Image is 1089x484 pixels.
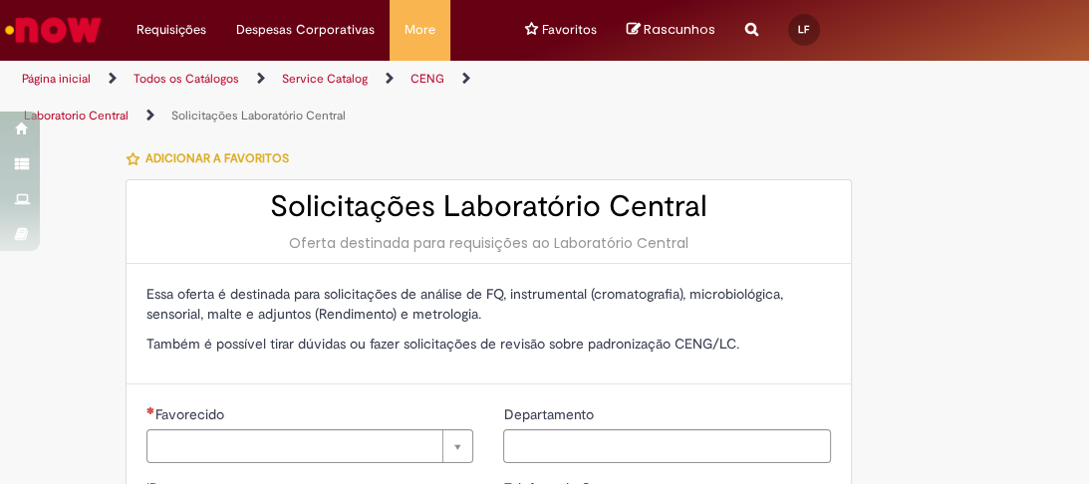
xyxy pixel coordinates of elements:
h2: Solicitações Laboratório Central [146,190,831,223]
a: Limpar campo Favorecido [146,429,473,463]
a: Laboratorio Central [24,108,129,123]
span: Despesas Corporativas [236,20,375,40]
div: Oferta destinada para requisições ao Laboratório Central [146,233,831,253]
a: Service Catalog [282,71,368,87]
span: Rascunhos [644,20,715,39]
span: Necessários [146,406,155,414]
ul: Trilhas de página [15,61,621,134]
span: More [405,20,435,40]
img: ServiceNow [2,10,105,50]
span: Favoritos [542,20,597,40]
span: LF [798,23,809,36]
a: Solicitações Laboratório Central [171,108,346,123]
span: Requisições [136,20,206,40]
input: Departamento [503,429,830,463]
button: Adicionar a Favoritos [126,137,300,179]
span: Departamento [503,405,597,423]
a: Página inicial [22,71,91,87]
a: No momento, sua lista de rascunhos tem 0 Itens [627,20,715,39]
a: CENG [410,71,444,87]
p: Essa oferta é destinada para solicitações de análise de FQ, instrumental (cromatografia), microbi... [146,284,831,324]
a: Todos os Catálogos [134,71,239,87]
span: Adicionar a Favoritos [145,150,289,166]
span: Necessários - Favorecido [155,405,228,423]
p: Também é possível tirar dúvidas ou fazer solicitações de revisão sobre padronização CENG/LC. [146,334,831,354]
